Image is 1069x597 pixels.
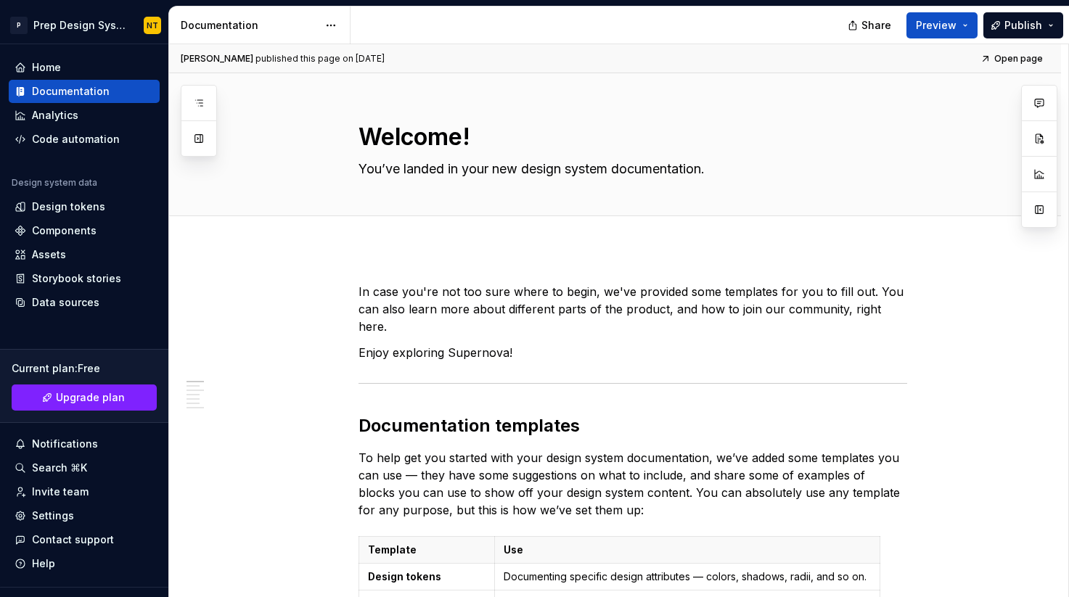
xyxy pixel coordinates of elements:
a: Invite team [9,480,160,503]
textarea: Welcome! [356,120,904,155]
button: Search ⌘K [9,456,160,479]
div: Notifications [32,437,98,451]
a: Storybook stories [9,267,160,290]
p: Use [504,543,871,557]
span: Open page [994,53,1043,65]
p: Documenting specific design attributes — colors, shadows, radii, and so on. [504,569,871,584]
strong: Design tokens [368,570,441,582]
span: Publish [1004,18,1042,33]
span: Upgrade plan [56,390,125,405]
a: Assets [9,243,160,266]
button: Preview [906,12,978,38]
div: Prep Design System [33,18,126,33]
span: Preview [916,18,957,33]
a: Documentation [9,80,160,103]
div: published this page on [DATE] [255,53,385,65]
div: Invite team [32,485,89,499]
a: Open page [976,49,1049,69]
a: Home [9,56,160,79]
div: Data sources [32,295,99,310]
div: Current plan : Free [12,361,157,376]
p: Template [368,543,486,557]
div: Assets [32,247,66,262]
div: Documentation [32,84,110,99]
a: Design tokens [9,195,160,218]
a: Components [9,219,160,242]
div: Settings [32,509,74,523]
a: Analytics [9,104,160,127]
button: Upgrade plan [12,384,157,411]
div: Documentation [181,18,318,33]
span: Share [861,18,891,33]
button: Notifications [9,432,160,456]
div: Storybook stories [32,271,121,286]
div: Design system data [12,177,97,189]
a: Data sources [9,291,160,314]
div: Design tokens [32,199,105,214]
div: Code automation [32,132,120,147]
button: Publish [983,12,1063,38]
div: Home [32,60,61,75]
div: P [10,17,28,34]
div: Analytics [32,108,78,123]
div: Search ⌘K [32,461,87,475]
div: NT [147,20,158,31]
button: Share [840,12,901,38]
div: Components [32,223,97,238]
p: Enjoy exploring Supernova! [359,344,907,361]
textarea: You’ve landed in your new design system documentation. [356,157,904,181]
a: Settings [9,504,160,527]
button: Contact support [9,528,160,551]
h2: Documentation templates [359,414,907,437]
p: To help get you started with your design system documentation, we’ve added some templates you can... [359,449,907,519]
a: Code automation [9,128,160,151]
div: Contact support [32,532,114,547]
span: [PERSON_NAME] [181,53,253,65]
button: PPrep Design SystemNT [3,9,165,41]
button: Help [9,552,160,575]
div: Help [32,556,55,571]
p: In case you're not too sure where to begin, we've provided some templates for you to fill out. Yo... [359,283,907,335]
